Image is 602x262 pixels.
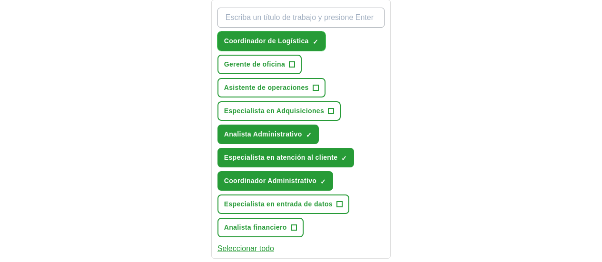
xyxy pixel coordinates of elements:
[341,155,347,162] font: ✓
[217,171,333,191] button: Coordinador Administrativo✓
[217,244,274,252] font: Seleccionar todo
[217,125,319,144] button: Analista Administrativo✓
[224,130,302,138] font: Analista Administrativo
[224,60,285,68] font: Gerente de oficina
[224,223,287,231] font: Analista financiero
[224,177,316,184] font: Coordinador Administrativo
[217,55,302,74] button: Gerente de oficina
[217,148,355,167] button: Especialista en atención al cliente✓
[217,31,326,51] button: Coordinador de Logística✓
[217,8,385,28] input: Escriba un título de trabajo y presione Enter
[217,218,304,237] button: Analista financiero
[224,154,338,161] font: Especialista en atención al cliente
[224,107,324,115] font: Especialista en Adquisiciones
[217,194,349,214] button: Especialista en entrada de datos
[217,243,274,254] button: Seleccionar todo
[306,131,312,139] font: ✓
[224,200,333,208] font: Especialista en entrada de datos
[224,84,309,91] font: Asistente de operaciones
[313,38,318,46] font: ✓
[224,37,309,45] font: Coordinador de Logística
[217,78,326,97] button: Asistente de operaciones
[217,101,341,121] button: Especialista en Adquisiciones
[320,178,326,185] font: ✓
